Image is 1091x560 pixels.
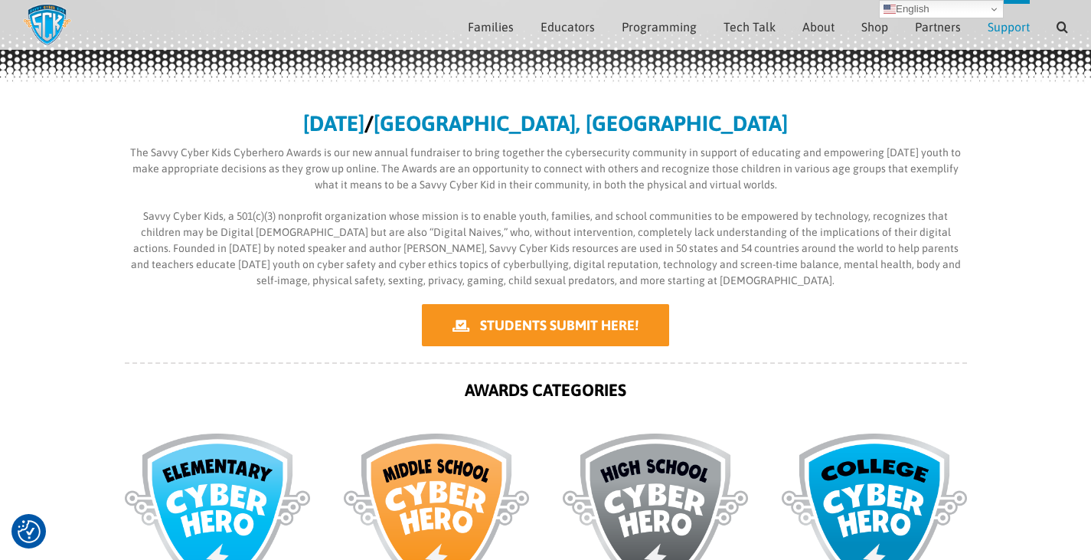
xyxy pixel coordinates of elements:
b: [DATE] [303,111,364,136]
span: Educators [541,21,595,33]
b: [GEOGRAPHIC_DATA], [GEOGRAPHIC_DATA] [374,111,788,136]
strong: AWARDS CATEGORIES [465,380,626,400]
span: Support [988,21,1030,33]
b: / [364,111,374,136]
span: About [802,21,835,33]
span: Programming [622,21,697,33]
span: Families [468,21,514,33]
span: Partners [915,21,961,33]
img: en [884,3,896,15]
img: Savvy Cyber Kids Logo [23,4,71,46]
p: The Savvy Cyber Kids Cyberhero Awards is our new annual fundraiser to bring together the cybersec... [125,145,967,193]
img: Revisit consent button [18,520,41,543]
span: STUDENTS SUBMIT HERE! [480,317,639,333]
a: STUDENTS SUBMIT HERE! [422,304,669,346]
span: Shop [861,21,888,33]
p: Savvy Cyber Kids, a 501(c)(3) nonprofit organization whose mission is to enable youth, families, ... [125,208,967,289]
span: Tech Talk [724,21,776,33]
button: Consent Preferences [18,520,41,543]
